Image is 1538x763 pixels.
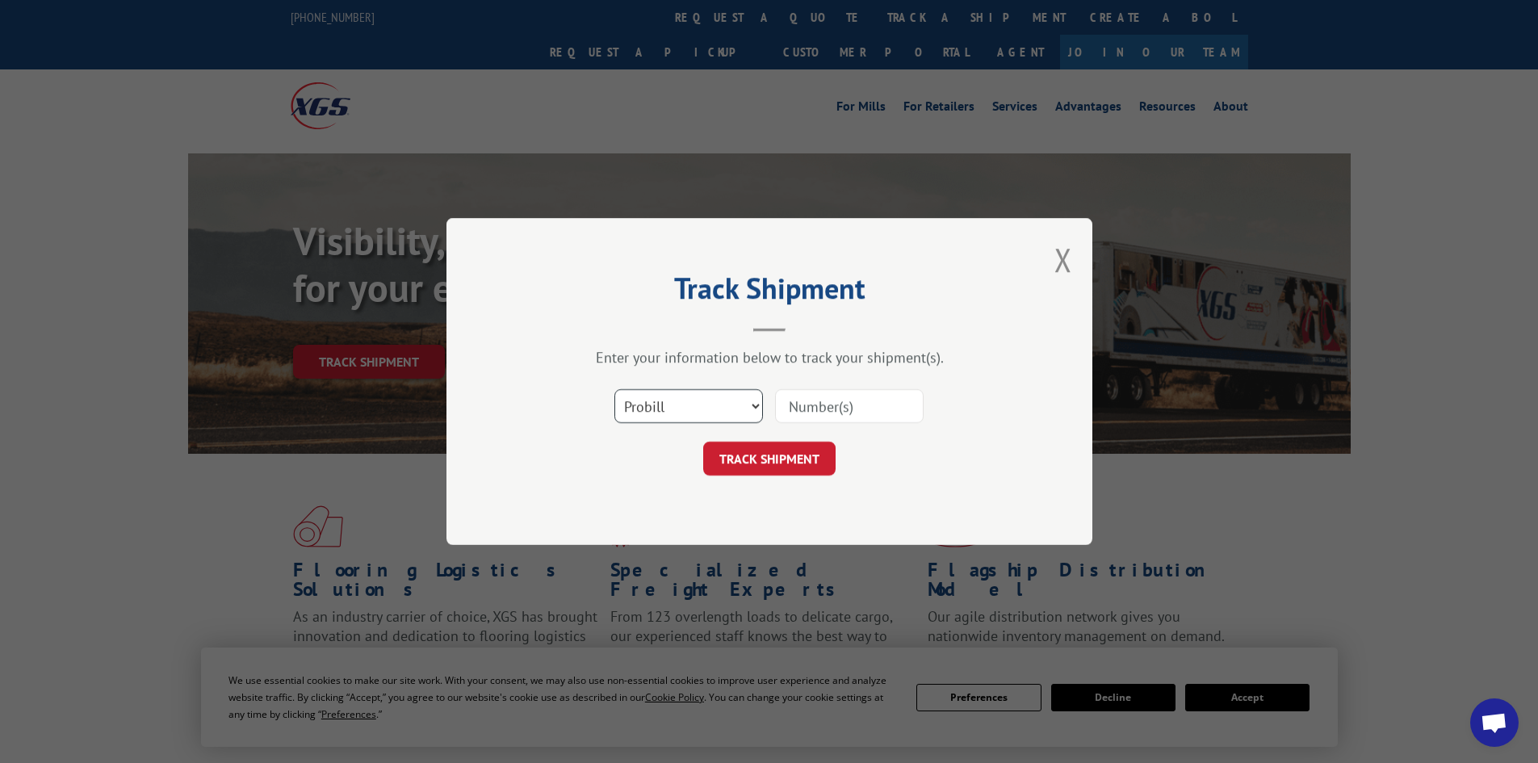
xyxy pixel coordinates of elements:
input: Number(s) [775,389,924,423]
div: Open chat [1470,698,1519,747]
button: TRACK SHIPMENT [703,442,836,476]
div: Enter your information below to track your shipment(s). [527,348,1012,367]
button: Close modal [1054,238,1072,281]
h2: Track Shipment [527,277,1012,308]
